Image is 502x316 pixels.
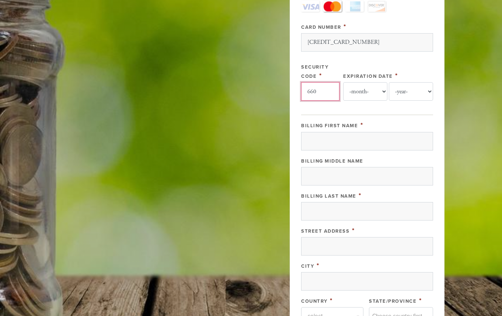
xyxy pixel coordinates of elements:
a: Amex [345,1,364,12]
a: Visa [301,1,320,12]
label: Country [301,298,328,304]
span: This field is required. [395,72,398,80]
span: This field is required. [359,191,362,199]
a: MasterCard [323,1,342,12]
span: This field is required. [317,261,320,270]
label: Security Code [301,64,328,79]
a: Discover [367,1,386,12]
label: Card Number [301,24,341,30]
label: Billing Middle Name [301,158,363,164]
label: Street Address [301,228,349,234]
span: This field is required. [319,72,322,80]
select: Expiration Date year [389,82,433,101]
span: This field is required. [352,226,355,235]
label: Billing First Name [301,123,358,129]
label: State/Province [369,298,416,304]
span: This field is required. [330,296,333,305]
label: City [301,263,314,269]
span: This field is required. [344,22,346,31]
span: This field is required. [360,121,363,129]
select: Expiration Date month [343,82,387,101]
label: Billing Last Name [301,193,356,199]
label: Expiration Date [343,73,393,79]
span: This field is required. [419,296,422,305]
